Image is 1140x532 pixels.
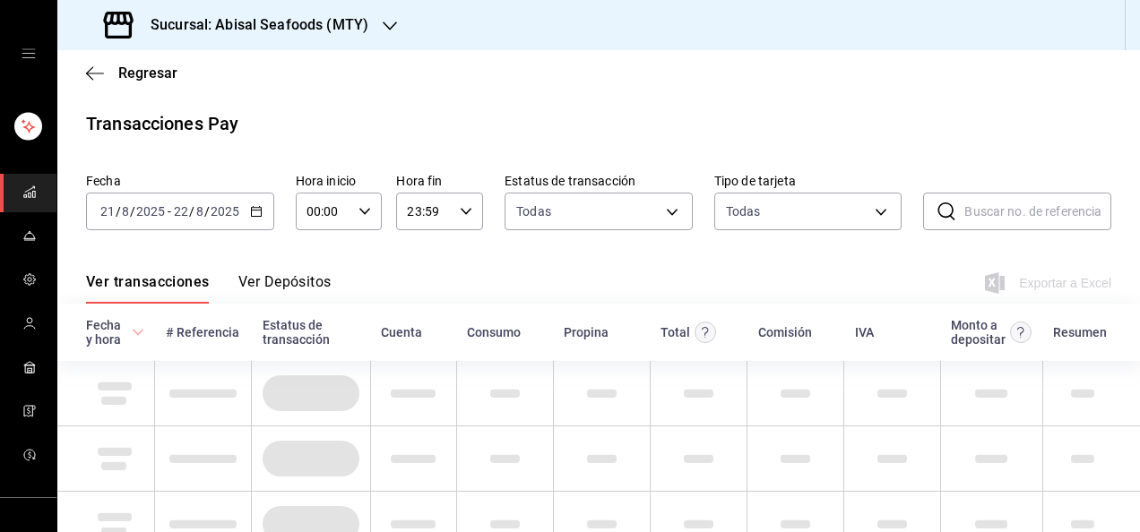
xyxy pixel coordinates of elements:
[86,110,238,137] div: Transacciones Pay
[195,204,204,219] input: --
[263,318,359,347] div: Estatus de transacción
[118,64,177,82] span: Regresar
[964,193,1111,229] input: Buscar no. de referencia
[951,318,1006,347] div: Monto a depositar
[855,325,874,339] div: IVA
[238,273,332,304] button: Ver Depósitos
[173,204,189,219] input: --
[726,202,761,220] div: Todas
[86,318,128,347] div: Fecha y hora
[86,318,144,347] span: Fecha y hora
[758,325,812,339] div: Comisión
[204,204,210,219] span: /
[130,204,135,219] span: /
[22,47,36,61] button: open drawer
[1053,325,1107,339] div: Resumen
[505,175,693,187] label: Estatus de transacción
[86,273,332,304] div: navigation tabs
[116,204,121,219] span: /
[86,64,177,82] button: Regresar
[136,14,368,36] h3: Sucursal: Abisal Seafoods (MTY)
[166,325,239,339] div: # Referencia
[86,273,210,304] button: Ver transacciones
[714,175,902,187] label: Tipo de tarjeta
[168,204,171,219] span: -
[467,325,521,339] div: Consumo
[86,175,274,187] label: Fecha
[695,322,716,343] svg: Este monto equivale al total pagado por el comensal antes de aplicar Comisión e IVA.
[381,325,422,339] div: Cuenta
[210,204,240,219] input: ----
[1010,322,1032,343] svg: Este es el monto resultante del total pagado menos comisión e IVA. Esta será la parte que se depo...
[396,175,483,187] label: Hora fin
[564,325,609,339] div: Propina
[189,204,194,219] span: /
[661,325,690,339] div: Total
[99,204,116,219] input: --
[296,175,383,187] label: Hora inicio
[121,204,130,219] input: --
[135,204,166,219] input: ----
[516,202,551,220] span: Todas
